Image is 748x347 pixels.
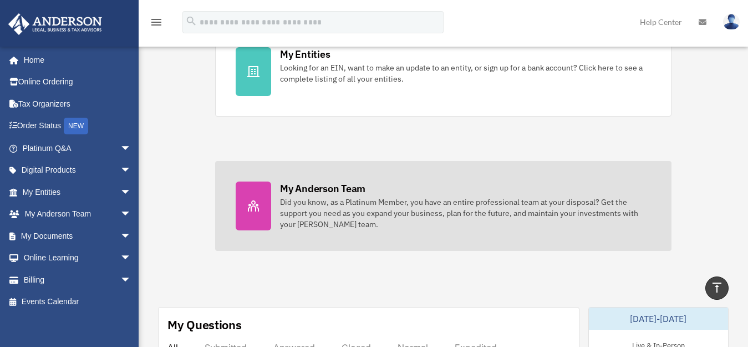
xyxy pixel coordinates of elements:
[120,181,143,204] span: arrow_drop_down
[8,291,148,313] a: Events Calendar
[150,19,163,29] a: menu
[120,225,143,248] span: arrow_drop_down
[185,15,197,27] i: search
[723,14,740,30] img: User Pic
[120,269,143,291] span: arrow_drop_down
[64,118,88,134] div: NEW
[215,161,671,251] a: My Anderson Team Did you know, as a Platinum Member, you have an entire professional team at your...
[280,47,330,61] div: My Entities
[8,203,148,225] a: My Anderson Teamarrow_drop_down
[8,225,148,247] a: My Documentsarrow_drop_down
[8,93,148,115] a: Tax Organizers
[120,137,143,160] span: arrow_drop_down
[8,181,148,203] a: My Entitiesarrow_drop_down
[8,247,148,269] a: Online Learningarrow_drop_down
[120,247,143,270] span: arrow_drop_down
[589,308,728,330] div: [DATE]-[DATE]
[8,49,143,71] a: Home
[280,62,651,84] div: Looking for an EIN, want to make an update to an entity, or sign up for a bank account? Click her...
[8,159,148,182] a: Digital Productsarrow_drop_down
[120,203,143,226] span: arrow_drop_down
[8,269,148,291] a: Billingarrow_drop_down
[280,197,651,230] div: Did you know, as a Platinum Member, you have an entire professional team at your disposal? Get th...
[8,137,148,159] a: Platinum Q&Aarrow_drop_down
[8,115,148,138] a: Order StatusNEW
[150,16,163,29] i: menu
[8,71,148,93] a: Online Ordering
[120,159,143,182] span: arrow_drop_down
[710,281,724,294] i: vertical_align_top
[705,276,729,300] a: vertical_align_top
[215,27,671,117] a: My Entities Looking for an EIN, want to make an update to an entity, or sign up for a bank accoun...
[280,182,365,195] div: My Anderson Team
[5,13,105,35] img: Anderson Advisors Platinum Portal
[167,316,242,333] div: My Questions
